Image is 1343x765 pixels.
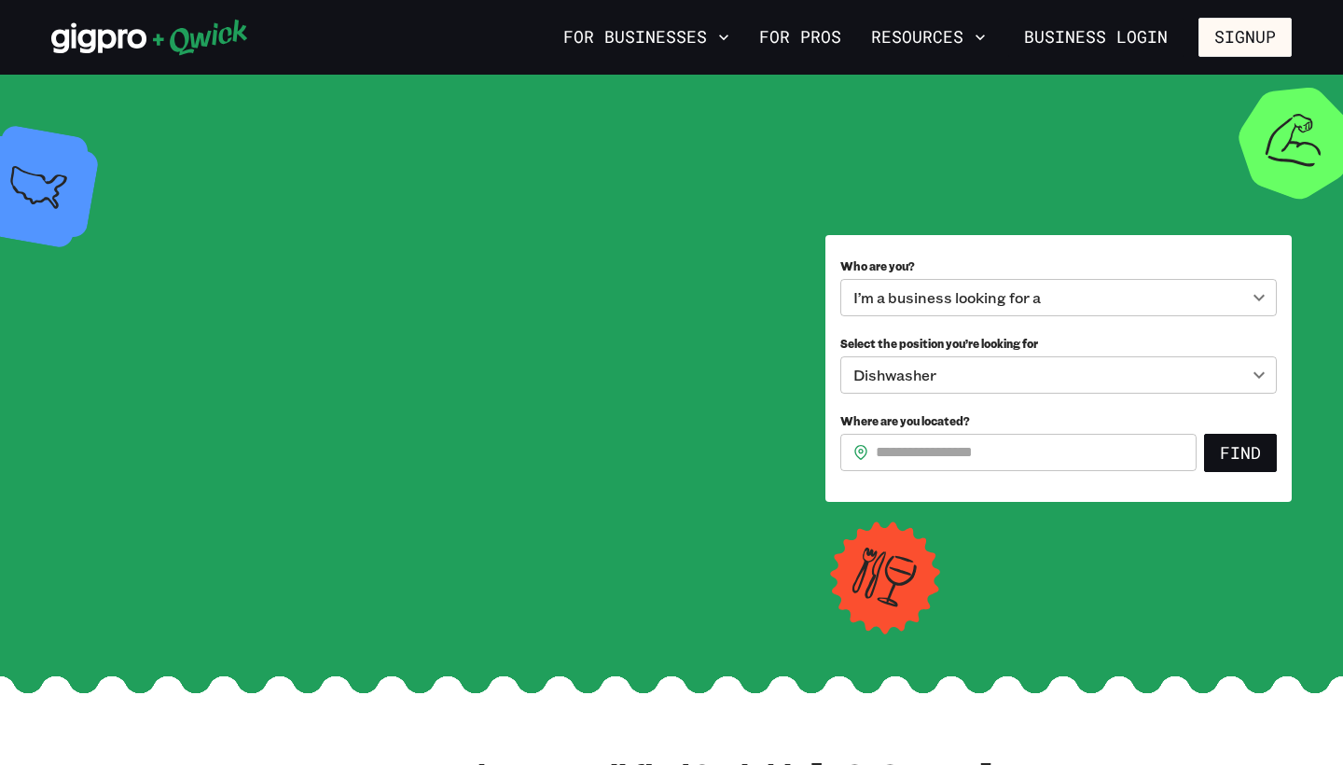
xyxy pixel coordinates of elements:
[1204,434,1277,473] button: Find
[840,413,970,428] span: Where are you located?
[1008,18,1184,57] a: Business Login
[840,356,1277,394] div: Dishwasher
[840,279,1277,316] div: I’m a business looking for a
[840,258,915,273] span: Who are you?
[864,21,993,53] button: Resources
[556,21,737,53] button: For Businesses
[752,21,849,53] a: For Pros
[840,336,1038,351] span: Select the position you’re looking for
[1198,18,1292,57] button: Signup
